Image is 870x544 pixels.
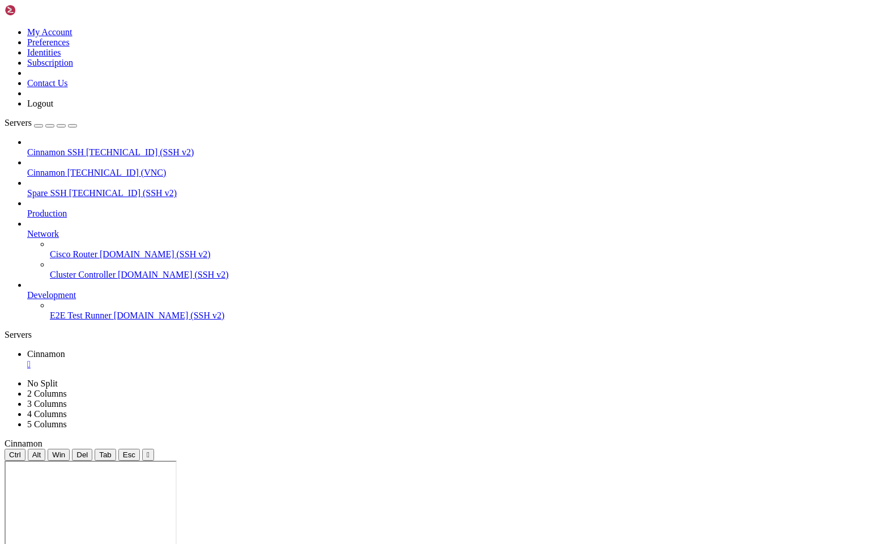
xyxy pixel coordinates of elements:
[118,270,229,279] span: [DOMAIN_NAME] (SSH v2)
[67,168,167,177] span: [TECHNICAL_ID] (VNC)
[27,389,67,398] a: 2 Columns
[27,178,865,198] li: Spare SSH [TECHNICAL_ID] (SSH v2)
[99,450,112,459] span: Tab
[50,249,97,259] span: Cisco Router
[118,449,140,461] button: Esc
[50,239,865,260] li: Cisco Router [DOMAIN_NAME] (SSH v2)
[114,311,225,320] span: [DOMAIN_NAME] (SSH v2)
[50,249,865,260] a: Cisco Router [DOMAIN_NAME] (SSH v2)
[27,229,59,239] span: Network
[48,449,70,461] button: Win
[27,188,865,198] a: Spare SSH [TECHNICAL_ID] (SSH v2)
[52,450,65,459] span: Win
[27,168,865,178] a: Cinnamon [TECHNICAL_ID] (VNC)
[27,168,65,177] span: Cinnamon
[27,399,67,409] a: 3 Columns
[27,147,865,158] a: Cinnamon SSH [TECHNICAL_ID] (SSH v2)
[27,280,865,321] li: Development
[50,270,865,280] a: Cluster Controller [DOMAIN_NAME] (SSH v2)
[27,137,865,158] li: Cinnamon SSH [TECHNICAL_ID] (SSH v2)
[27,290,865,300] a: Development
[27,359,865,369] a: 
[5,330,865,340] div: Servers
[27,409,67,419] a: 4 Columns
[27,209,865,219] a: Production
[5,118,77,127] a: Servers
[72,449,92,461] button: Del
[27,379,58,388] a: No Split
[50,260,865,280] li: Cluster Controller [DOMAIN_NAME] (SSH v2)
[27,229,865,239] a: Network
[147,450,150,459] div: 
[27,37,70,47] a: Preferences
[27,419,67,429] a: 5 Columns
[142,449,154,461] button: 
[27,99,53,108] a: Logout
[5,449,25,461] button: Ctrl
[9,450,21,459] span: Ctrl
[50,300,865,321] li: E2E Test Runner [DOMAIN_NAME] (SSH v2)
[27,198,865,219] li: Production
[50,311,112,320] span: E2E Test Runner
[27,27,72,37] a: My Account
[27,58,73,67] a: Subscription
[50,270,116,279] span: Cluster Controller
[100,249,211,259] span: [DOMAIN_NAME] (SSH v2)
[27,349,65,359] span: Cinnamon
[27,219,865,280] li: Network
[76,450,88,459] span: Del
[5,118,32,127] span: Servers
[27,78,68,88] a: Contact Us
[123,450,135,459] span: Esc
[27,158,865,178] li: Cinnamon [TECHNICAL_ID] (VNC)
[50,311,865,321] a: E2E Test Runner [DOMAIN_NAME] (SSH v2)
[5,5,70,16] img: Shellngn
[32,450,41,459] span: Alt
[28,449,46,461] button: Alt
[27,209,67,218] span: Production
[27,349,865,369] a: Cinnamon
[86,147,194,157] span: [TECHNICAL_ID] (SSH v2)
[27,290,76,300] span: Development
[69,188,177,198] span: [TECHNICAL_ID] (SSH v2)
[5,439,42,448] span: Cinnamon
[95,449,116,461] button: Tab
[27,48,61,57] a: Identities
[27,147,84,157] span: Cinnamon SSH
[27,188,67,198] span: Spare SSH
